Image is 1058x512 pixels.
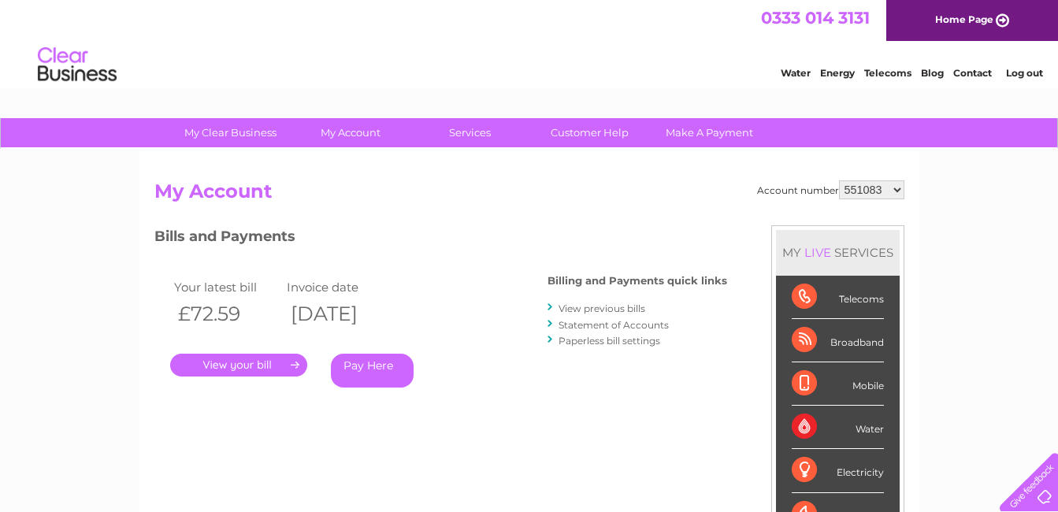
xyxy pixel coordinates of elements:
a: Energy [820,67,855,79]
a: 0333 014 3131 [761,8,870,28]
a: Make A Payment [644,118,774,147]
td: Your latest bill [170,276,284,298]
a: Log out [1006,67,1043,79]
a: My Account [285,118,415,147]
div: Broadband [792,319,884,362]
div: Water [792,406,884,449]
div: Account number [757,180,904,199]
div: Electricity [792,449,884,492]
a: Customer Help [525,118,655,147]
a: Pay Here [331,354,414,388]
img: logo.png [37,41,117,89]
h3: Bills and Payments [154,225,727,253]
a: Services [405,118,535,147]
a: My Clear Business [165,118,295,147]
a: Blog [921,67,944,79]
a: View previous bills [559,302,645,314]
a: Paperless bill settings [559,335,660,347]
div: Clear Business is a trading name of Verastar Limited (registered in [GEOGRAPHIC_DATA] No. 3667643... [158,9,902,76]
th: [DATE] [283,298,396,330]
th: £72.59 [170,298,284,330]
a: Statement of Accounts [559,319,669,331]
div: Mobile [792,362,884,406]
a: Contact [953,67,992,79]
a: . [170,354,307,377]
a: Telecoms [864,67,911,79]
h4: Billing and Payments quick links [548,275,727,287]
td: Invoice date [283,276,396,298]
h2: My Account [154,180,904,210]
a: Water [781,67,811,79]
div: MY SERVICES [776,230,900,275]
div: LIVE [801,245,834,260]
div: Telecoms [792,276,884,319]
